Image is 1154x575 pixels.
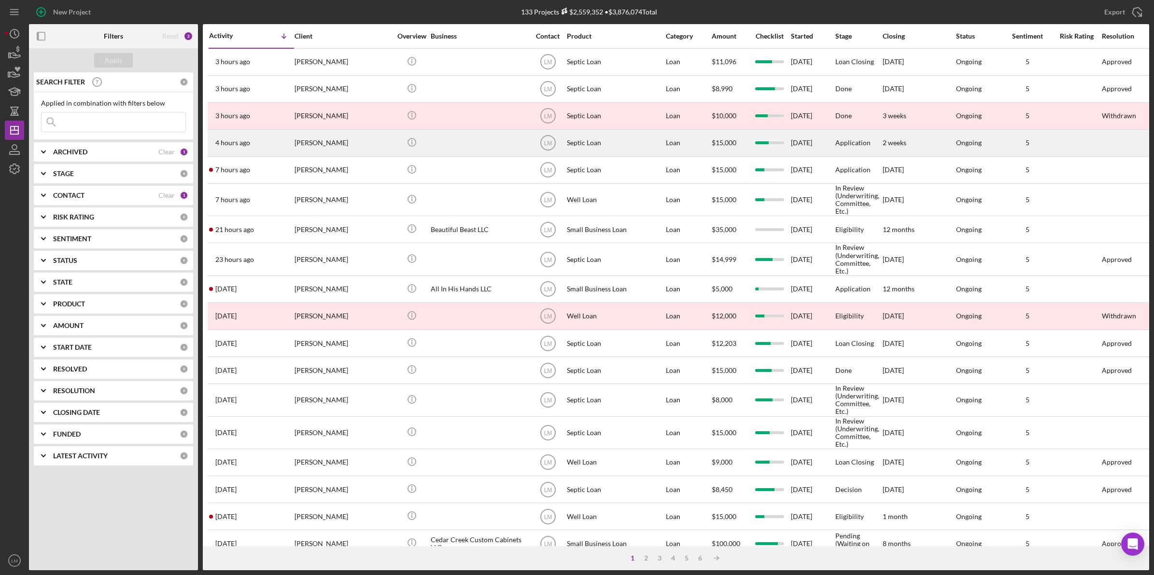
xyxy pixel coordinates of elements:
text: LM [544,513,552,520]
div: 5 [1003,367,1052,374]
time: [DATE] [883,57,904,66]
div: $12,203 [712,330,748,356]
time: 2025-10-09 14:18 [215,166,250,174]
time: 2025-10-08 20:37 [215,312,237,320]
div: Ongoing [956,166,982,174]
time: 2025-10-09 18:40 [215,58,250,66]
span: $8,000 [712,396,732,404]
div: [PERSON_NAME] [295,217,391,242]
div: Loan [666,103,711,129]
text: LM [544,459,552,466]
div: [PERSON_NAME] [295,450,391,475]
div: $2,559,352 [559,8,603,16]
b: PRODUCT [53,300,85,308]
div: 1 [626,554,639,562]
div: Septic Loan [567,76,663,102]
div: 133 Projects • $3,876,074 Total [521,8,657,16]
time: 2025-10-08 20:59 [215,285,237,293]
div: Contact [530,32,566,40]
div: Done [835,103,882,129]
div: Loan [666,450,711,475]
div: Approved [1102,486,1132,493]
div: Withdrawn [1102,312,1136,320]
time: 2025-10-08 14:54 [215,540,237,548]
div: Eligibility [835,504,882,529]
div: [PERSON_NAME] [295,244,391,274]
div: Export [1104,2,1125,22]
text: LM [544,429,552,436]
div: $10,000 [712,103,748,129]
time: [DATE] [883,428,904,437]
div: Reset [162,32,179,40]
text: LM [544,340,552,347]
div: Apply [105,53,123,68]
div: $8,450 [712,477,748,502]
time: [DATE] [883,396,904,404]
time: 2025-10-08 22:33 [215,256,254,263]
div: [DATE] [791,217,834,242]
div: 5 [1003,540,1052,548]
button: Apply [94,53,133,68]
div: 5 [1003,58,1052,66]
div: 5 [680,554,693,562]
text: LM [544,397,552,404]
div: Application [835,276,882,302]
div: 5 [1003,139,1052,147]
time: 2 weeks [883,138,906,147]
div: 5 [1003,285,1052,293]
div: 5 [1003,429,1052,437]
div: 1 [180,191,188,200]
time: [DATE] [883,339,904,347]
div: Loan [666,157,711,183]
div: [DATE] [791,303,834,329]
text: LM [544,86,552,93]
span: $15,000 [712,165,736,174]
div: [DATE] [791,450,834,475]
div: [PERSON_NAME] [295,303,391,329]
div: Ongoing [956,486,982,493]
div: [PERSON_NAME] [295,130,391,156]
time: 2025-10-08 20:07 [215,340,237,347]
div: [PERSON_NAME] [295,357,391,383]
div: Amount [712,32,748,40]
time: 3 weeks [883,111,906,120]
div: [DATE] [791,76,834,102]
time: 12 months [883,225,915,233]
b: Filters [104,32,123,40]
div: [DATE] [791,531,834,556]
div: Ongoing [956,256,982,263]
div: 3 [653,554,666,562]
div: $9,000 [712,450,748,475]
div: 0 [180,386,188,395]
time: 2025-10-09 17:54 [215,112,250,120]
time: [DATE] [883,165,904,174]
div: [DATE] [791,276,834,302]
time: 1 month [883,512,908,520]
div: In Review (Underwriting, Committee, Etc.) [835,244,882,274]
div: Ongoing [956,367,982,374]
text: LM [544,167,552,174]
text: LM [544,226,552,233]
div: Approved [1102,256,1132,263]
div: [DATE] [791,417,834,448]
div: Ongoing [956,458,982,466]
div: Application [835,130,882,156]
div: [DATE] [791,504,834,529]
div: Client [295,32,391,40]
div: [PERSON_NAME] [295,417,391,448]
div: Loan [666,184,711,215]
time: 2025-10-09 00:26 [215,226,254,233]
div: Withdrawn [1102,112,1136,120]
div: 6 [693,554,707,562]
div: Small Business Loan [567,531,663,556]
time: [DATE] [883,195,904,204]
div: Closing [883,32,955,40]
button: LM [5,551,24,570]
div: Ongoing [956,429,982,437]
div: [PERSON_NAME] [295,531,391,556]
div: Ongoing [956,226,982,233]
time: [DATE] [883,366,904,374]
b: SENTIMENT [53,235,91,243]
div: [PERSON_NAME] [295,477,391,502]
div: Status [956,32,1002,40]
